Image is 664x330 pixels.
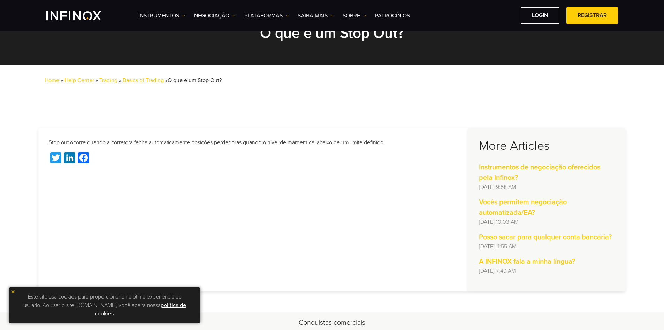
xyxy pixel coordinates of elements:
p: Este site usa cookies para proporcionar uma ótima experiência ao usuário. Ao usar o site [DOMAIN_... [12,291,197,320]
p: [DATE] 9:58 AM [479,183,615,191]
a: Login [521,7,559,24]
a: Instrumentos de negociação oferecidos pela Infinox? [DATE] 9:58 AM [479,162,615,191]
a: Twitter [49,152,63,166]
a: INFINOX Logo [46,11,117,20]
a: Instrumentos [138,12,185,20]
strong: Vocês permitem negociação automatizada/EA? [479,198,567,217]
a: Basics of Trading [123,77,164,84]
p: [DATE] 10:03 AM [479,218,615,226]
span: O que é um Stop Out? [168,77,222,84]
strong: Posso sacar para qualquer conta bancária? [479,233,612,241]
strong: Instrumentos de negociação oferecidos pela Infinox? [479,163,600,182]
a: A INFINOX fala a minha língua? [DATE] 7:49 AM [479,256,615,275]
img: yellow close icon [10,289,15,294]
p: [DATE] 7:49 AM [479,267,615,275]
a: Patrocínios [375,12,410,20]
p: Stop out ocorre quando a corretora fecha automaticamente posições perdedoras quando o nível de ma... [49,138,458,147]
a: Facebook [77,152,91,166]
h2: O que é um Stop Out? [175,24,489,42]
a: LinkedIn [63,152,77,166]
a: PLATAFORMAS [244,12,289,20]
h3: More Articles [479,138,615,154]
strong: A INFINOX fala a minha língua? [479,257,575,266]
a: Vocês permitem negociação automatizada/EA? [DATE] 10:03 AM [479,197,615,226]
a: Posso sacar para qualquer conta bancária? [DATE] 11:55 AM [479,232,615,251]
a: Help Center [64,77,94,84]
a: NEGOCIAÇÃO [194,12,236,20]
span: » [165,77,222,84]
a: Home [45,77,59,84]
span: » [61,77,63,84]
h2: Conquistas comerciais [88,318,576,328]
span: » [96,77,222,84]
a: SOBRE [343,12,366,20]
p: [DATE] 11:55 AM [479,242,615,251]
a: Registrar [566,7,618,24]
span: » [119,77,222,84]
a: Trading [99,77,117,84]
a: Saiba mais [298,12,334,20]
